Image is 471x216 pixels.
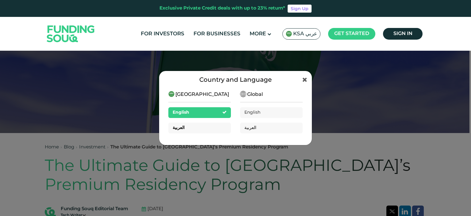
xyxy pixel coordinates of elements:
[139,29,186,39] a: For Investors
[240,91,246,97] img: SA Flag
[175,91,229,98] span: [GEOGRAPHIC_DATA]
[288,5,312,13] a: Sign Up
[393,31,412,36] span: Sign in
[244,110,260,115] span: English
[159,5,285,12] div: Exclusive Private Credit deals with up to 23% return*
[286,31,292,37] img: SA Flag
[334,31,369,36] span: Get started
[244,126,256,130] span: العربية
[192,29,242,39] a: For Businesses
[383,28,423,40] a: Sign in
[173,126,185,130] span: العربية
[168,91,174,97] img: SA Flag
[168,76,303,85] div: Country and Language
[293,30,317,37] span: KSA عربي
[247,91,263,98] span: Global
[250,31,266,37] span: More
[41,18,101,49] img: Logo
[173,110,189,115] span: English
